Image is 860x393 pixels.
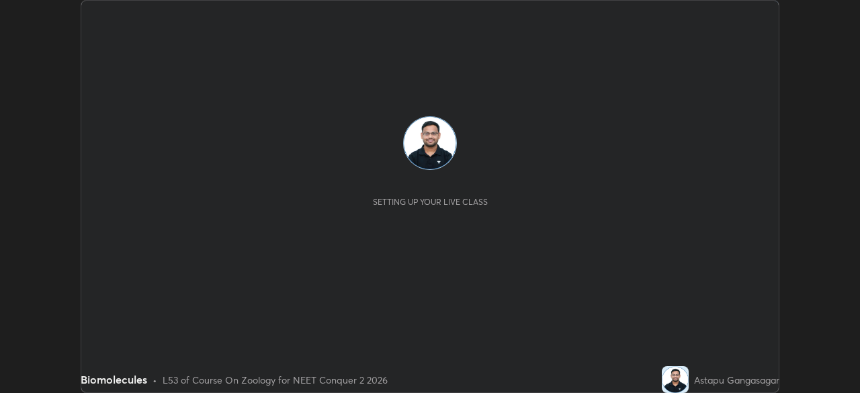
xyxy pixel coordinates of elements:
div: • [153,373,157,387]
div: Astapu Gangasagar [694,373,779,387]
img: d1b7a413427d42e489de1ed330548ff1.jpg [403,116,457,170]
div: Biomolecules [81,372,147,388]
div: L53 of Course On Zoology for NEET Conquer 2 2026 [163,373,388,387]
img: d1b7a413427d42e489de1ed330548ff1.jpg [662,366,689,393]
div: Setting up your live class [373,197,488,207]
